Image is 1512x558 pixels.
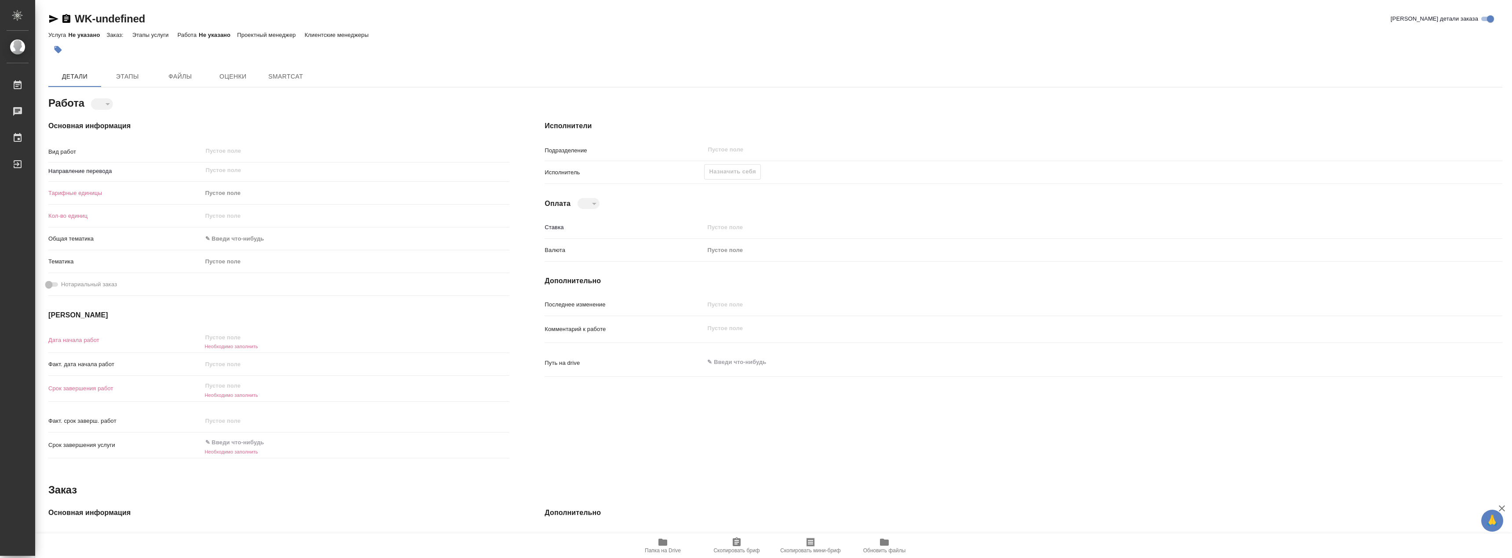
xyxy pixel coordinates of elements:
h4: Оплата [545,198,571,209]
a: WK-undefined [75,13,145,25]
p: Этапы услуги [132,32,171,38]
p: Путь на drive [545,532,704,540]
p: Код заказа [48,532,202,540]
span: Обновить файлы [863,547,906,554]
p: Кол-во единиц [48,212,202,220]
p: Не указано [68,32,106,38]
h2: Заказ [48,483,77,497]
span: SmartCat [265,71,307,82]
h4: [PERSON_NAME] [48,310,509,320]
input: Пустое поле [202,379,279,392]
div: ​ [91,98,113,109]
input: Пустое поле [202,414,279,427]
input: Пустое поле [205,165,489,176]
input: ✎ Введи что-нибудь [202,436,279,449]
h2: Работа [48,94,84,110]
h6: Необходимо заполнить [202,344,510,349]
p: Работа [178,32,199,38]
h6: Необходимо заполнить [202,392,510,398]
p: Ставка [545,223,704,232]
span: Файлы [159,71,201,82]
p: Срок завершения услуги [48,441,202,450]
input: Пустое поле [202,530,510,543]
div: Пустое поле [704,243,1422,258]
p: Тематика [48,257,202,266]
div: Пустое поле [205,189,499,198]
p: Заказ: [106,32,125,38]
div: Пустое поле [205,257,499,266]
div: ✎ Введи что-нибудь [205,234,499,243]
button: Скопировать мини-бриф [774,533,847,558]
input: Пустое поле [202,358,279,371]
h4: Основная информация [48,508,509,518]
p: Дата начала работ [48,336,202,345]
span: Этапы [106,71,149,82]
span: Папка на Drive [645,547,681,554]
p: Проектный менеджер [237,32,298,38]
p: Общая тематика [48,234,202,243]
button: Скопировать бриф [700,533,774,558]
span: 🙏 [1485,511,1500,530]
span: Детали [54,71,96,82]
button: Скопировать ссылку для ЯМессенджера [48,14,59,24]
h4: Дополнительно [545,276,1502,286]
span: Оценки [212,71,254,82]
p: Путь на drive [545,359,704,367]
p: Клиентские менеджеры [305,32,371,38]
div: Пустое поле [202,186,510,201]
p: Комментарий к работе [545,325,704,334]
input: Пустое поле [202,209,510,222]
h4: Основная информация [48,121,509,131]
p: Подразделение [545,146,704,155]
button: Скопировать ссылку [61,14,72,24]
span: Скопировать мини-бриф [780,547,840,554]
p: Факт. срок заверш. работ [48,417,202,425]
p: Срок завершения работ [48,384,202,393]
h6: Необходимо заполнить [202,449,510,454]
p: Валюта [545,246,704,255]
p: Не указано [199,32,237,38]
input: Пустое поле [704,530,1422,543]
div: Пустое поле [202,254,510,269]
div: Пустое поле [707,246,1412,255]
span: Нотариальный заказ [61,280,117,289]
input: Пустое поле [202,331,279,344]
button: 🙏 [1481,510,1503,532]
button: Обновить файлы [847,533,921,558]
span: [PERSON_NAME] детали заказа [1391,14,1478,23]
p: Направление перевода [48,167,202,176]
p: Факт. дата начала работ [48,360,202,369]
button: Папка на Drive [626,533,700,558]
button: Добавить тэг [48,40,68,59]
p: Последнее изменение [545,300,704,309]
p: Исполнитель [545,168,704,177]
p: Вид работ [48,148,202,156]
div: ✎ Введи что-нибудь [202,231,510,246]
h4: Исполнители [545,121,1502,131]
h4: Дополнительно [545,508,1502,518]
p: Услуга [48,32,68,38]
input: Пустое поле [704,298,1422,311]
input: Пустое поле [707,144,1402,155]
span: Скопировать бриф [713,547,760,554]
div: ​ [578,198,600,209]
p: Тарифные единицы [48,189,202,198]
input: Пустое поле [704,221,1422,234]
